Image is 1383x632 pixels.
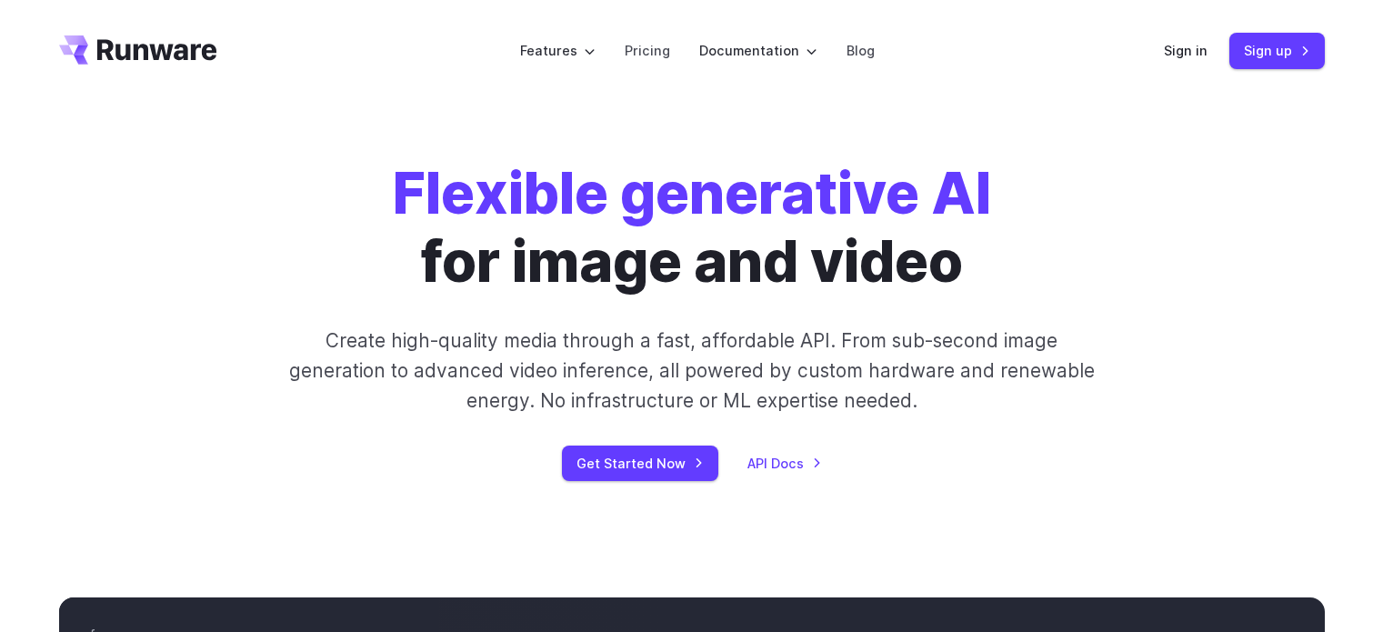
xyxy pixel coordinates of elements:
[59,35,217,65] a: Go to /
[625,40,670,61] a: Pricing
[520,40,596,61] label: Features
[747,453,822,474] a: API Docs
[847,40,875,61] a: Blog
[393,159,991,227] strong: Flexible generative AI
[1229,33,1325,68] a: Sign up
[286,326,1097,416] p: Create high-quality media through a fast, affordable API. From sub-second image generation to adv...
[562,446,718,481] a: Get Started Now
[1164,40,1208,61] a: Sign in
[699,40,817,61] label: Documentation
[393,160,991,296] h1: for image and video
